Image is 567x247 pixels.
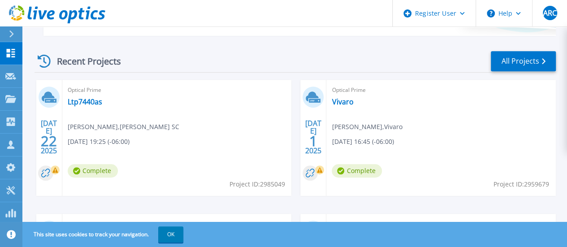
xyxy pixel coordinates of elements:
span: [DATE] 16:45 (-06:00) [332,137,394,147]
span: Complete [332,164,382,178]
span: 1 [309,137,317,145]
a: All Projects [491,51,556,71]
a: Vivaro [332,97,353,106]
span: ARC [543,9,556,17]
a: Ltp7440as [68,97,102,106]
span: Optical Prime [332,219,550,229]
span: This site uses cookies to track your navigation. [25,226,183,243]
span: [DATE] 19:25 (-06:00) [68,137,130,147]
div: Recent Projects [35,50,133,72]
span: 22 [41,137,57,145]
button: OK [158,226,183,243]
span: [PERSON_NAME] , Vivaro [332,122,402,132]
div: [DATE] 2025 [305,121,322,153]
span: Complete [68,164,118,178]
span: [PERSON_NAME] , [PERSON_NAME] SC [68,122,179,132]
span: Project ID: 2959679 [493,179,549,189]
span: Project ID: 2985049 [229,179,285,189]
span: Optical Prime [68,219,286,229]
span: Optical Prime [68,85,286,95]
div: [DATE] 2025 [40,121,57,153]
span: Optical Prime [332,85,550,95]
